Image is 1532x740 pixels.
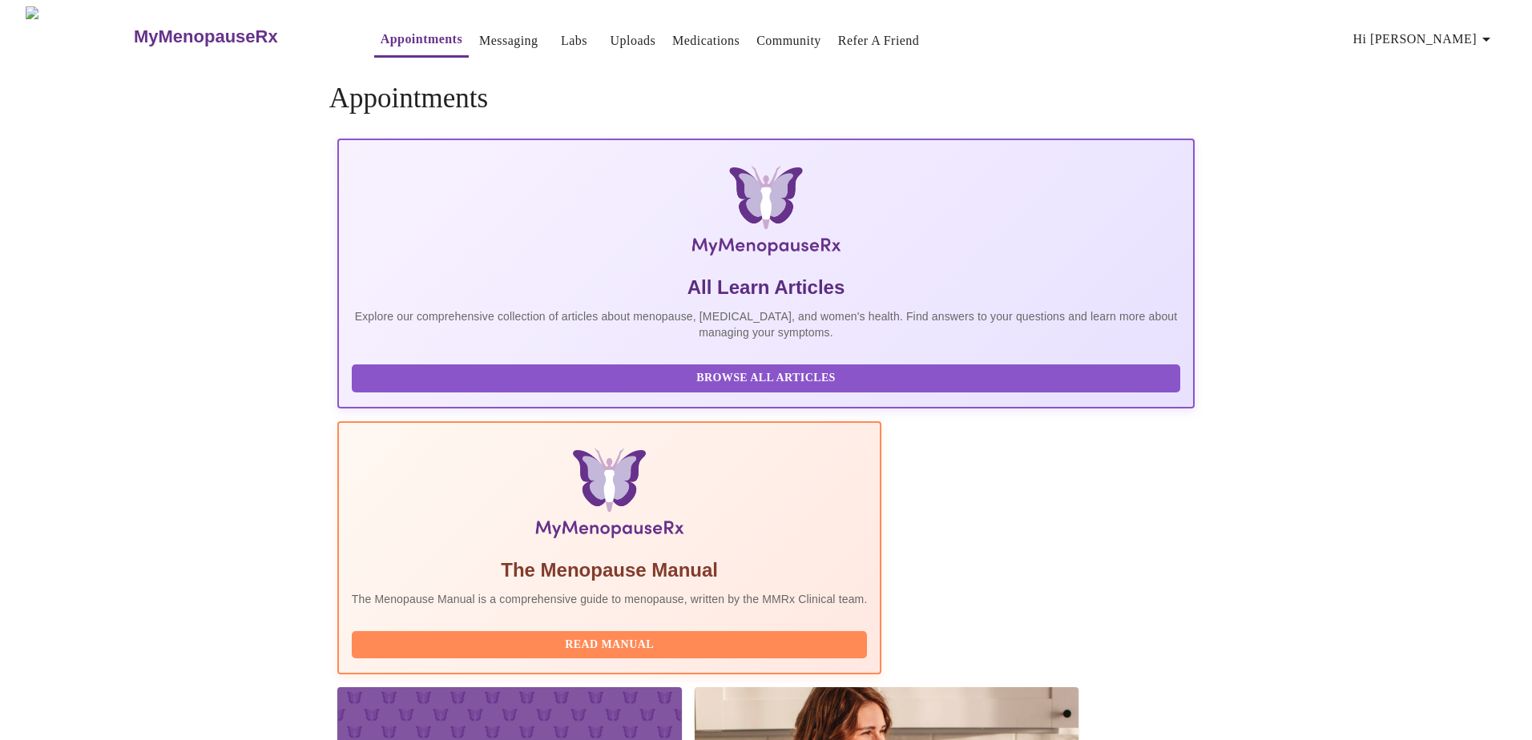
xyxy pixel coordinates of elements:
[838,30,920,52] a: Refer a Friend
[433,448,785,545] img: Menopause Manual
[479,30,538,52] a: Messaging
[374,23,469,58] button: Appointments
[26,6,131,66] img: MyMenopauseRx Logo
[756,30,821,52] a: Community
[352,308,1180,340] p: Explore our comprehensive collection of articles about menopause, [MEDICAL_DATA], and women's hea...
[832,25,926,57] button: Refer a Friend
[604,25,663,57] button: Uploads
[352,275,1180,300] h5: All Learn Articles
[481,166,1052,262] img: MyMenopauseRx Logo
[1353,28,1496,50] span: Hi [PERSON_NAME]
[352,364,1180,392] button: Browse All Articles
[329,82,1203,115] h4: Appointments
[666,25,746,57] button: Medications
[352,370,1184,384] a: Browse All Articles
[352,591,868,607] p: The Menopause Manual is a comprehensive guide to menopause, written by the MMRx Clinical team.
[352,637,872,650] a: Read Manual
[750,25,828,57] button: Community
[368,368,1164,388] span: Browse All Articles
[368,635,852,655] span: Read Manual
[611,30,656,52] a: Uploads
[381,28,462,50] a: Appointments
[561,30,587,52] a: Labs
[672,30,740,52] a: Medications
[352,631,868,659] button: Read Manual
[549,25,600,57] button: Labs
[131,9,341,65] a: MyMenopauseRx
[1347,23,1502,55] button: Hi [PERSON_NAME]
[134,26,278,47] h3: MyMenopauseRx
[473,25,544,57] button: Messaging
[352,557,868,583] h5: The Menopause Manual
